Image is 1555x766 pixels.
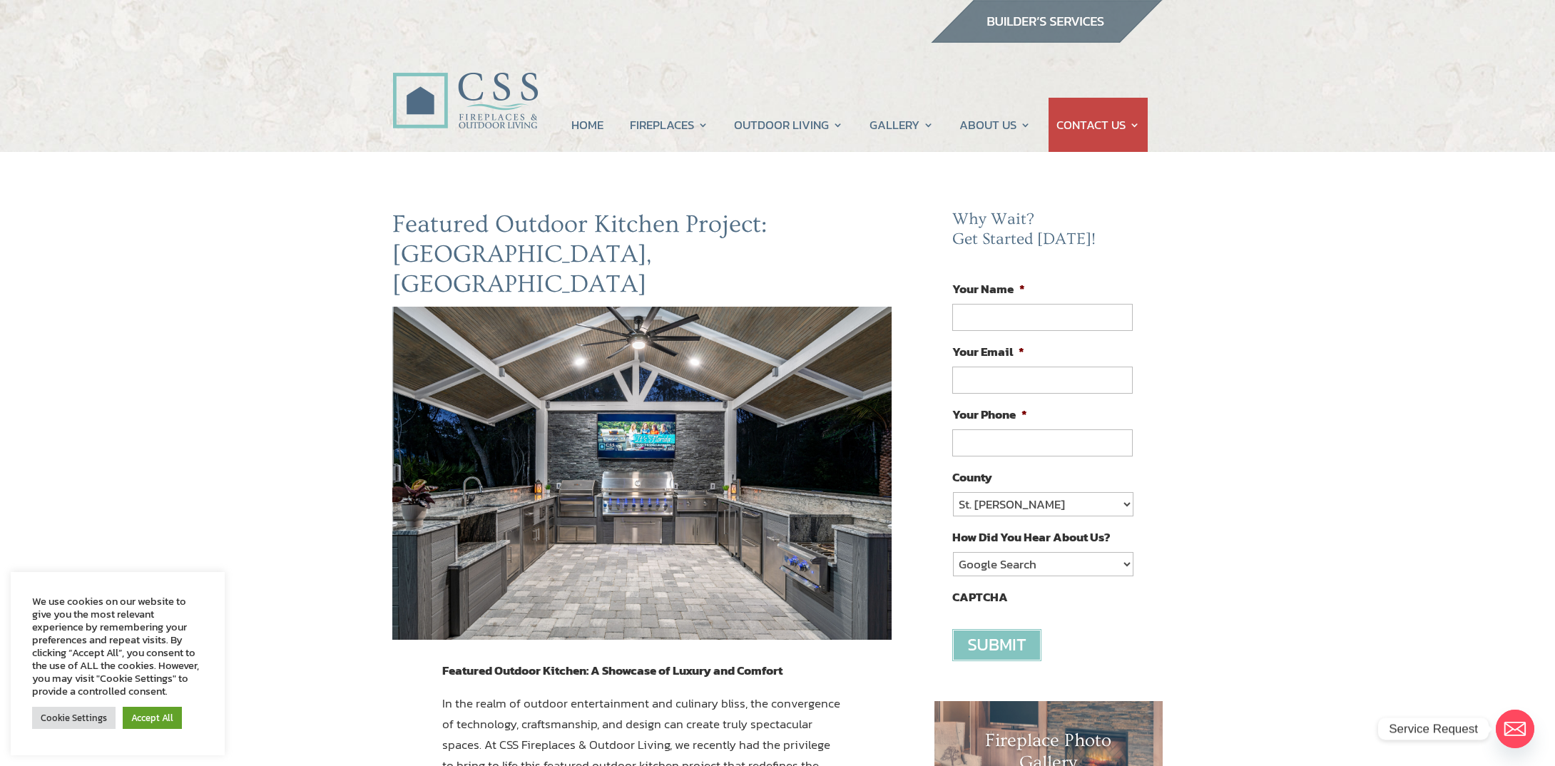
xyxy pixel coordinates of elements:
label: Your Name [952,281,1025,297]
a: Accept All [123,707,182,729]
a: ABOUT US [959,98,1031,152]
input: Submit [952,629,1041,661]
label: How Did You Hear About Us? [952,529,1111,545]
h1: Featured Outdoor Kitchen Project: [GEOGRAPHIC_DATA], [GEOGRAPHIC_DATA] [392,210,892,307]
div: We use cookies on our website to give you the most relevant experience by remembering your prefer... [32,595,203,698]
a: HOME [571,98,603,152]
label: Your Phone [952,407,1027,422]
a: builder services construction supply [930,29,1163,48]
a: Cookie Settings [32,707,116,729]
img: outdoor-kitchen-st.augustineFL [392,307,892,640]
label: County [952,469,992,485]
img: CSS Fireplaces & Outdoor Living (Formerly Construction Solutions & Supply)- Jacksonville Ormond B... [392,33,538,136]
a: OUTDOOR LIVING [734,98,843,152]
a: CONTACT US [1056,98,1140,152]
a: Email [1496,710,1534,748]
strong: Featured Outdoor Kitchen: A Showcase of Luxury and Comfort [442,661,782,680]
label: CAPTCHA [952,589,1008,605]
a: GALLERY [870,98,934,152]
label: Your Email [952,344,1024,359]
h2: Why Wait? Get Started [DATE]! [952,210,1144,256]
a: FIREPLACES [630,98,708,152]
